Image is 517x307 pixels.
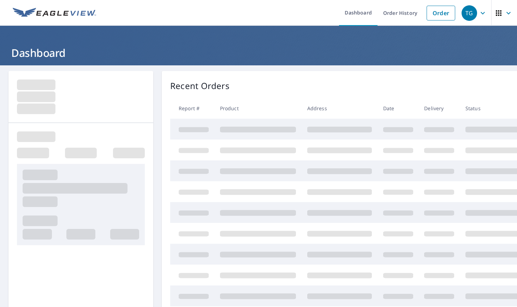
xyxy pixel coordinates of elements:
th: Product [214,98,302,119]
a: Order [427,6,455,20]
th: Address [302,98,378,119]
p: Recent Orders [170,79,230,92]
h1: Dashboard [8,46,509,60]
th: Delivery [418,98,460,119]
div: TG [462,5,477,21]
th: Report # [170,98,214,119]
th: Date [378,98,419,119]
img: EV Logo [13,8,96,18]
